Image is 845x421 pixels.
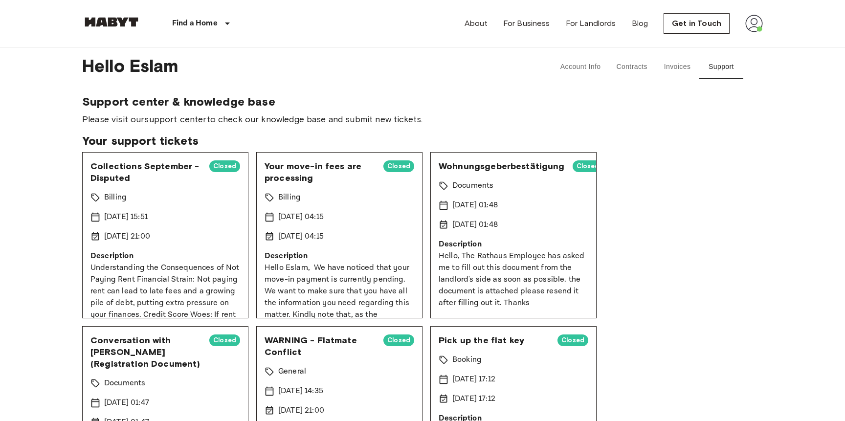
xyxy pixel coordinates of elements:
p: [DATE] 21:00 [278,405,324,417]
p: [DATE] 04:15 [278,231,324,243]
button: Account Info [553,55,609,79]
img: avatar [745,15,763,32]
span: Wohnungsgeberbestätigung [439,160,565,172]
span: WARNING - Flatmate Conflict [265,334,376,358]
a: support center [144,114,206,125]
p: Documents [452,180,493,192]
span: Closed [573,161,603,171]
span: Please visit our to check our knowledge base and submit new tickets. [82,113,763,126]
span: Hello Eslam [82,55,525,79]
p: Booking [452,354,482,366]
p: [DATE] 14:35 [278,385,323,397]
p: Hello, The Rathaus Employee has asked me to fill out this document from the landlord's side as so... [439,250,588,309]
span: Support center & knowledge base [82,94,763,109]
span: Pick up the flat key [439,334,550,346]
p: Billing [278,192,301,203]
p: [DATE] 17:12 [452,374,495,385]
p: Documents [104,377,145,389]
p: [DATE] 21:00 [104,231,150,243]
span: Your move-in fees are processing [265,160,376,184]
span: Closed [557,335,588,345]
a: For Landlords [566,18,616,29]
span: Closed [383,335,414,345]
p: Description [265,250,414,262]
p: Description [439,239,588,250]
p: [DATE] 04:15 [278,211,324,223]
p: [DATE] 17:12 [452,393,495,405]
p: [DATE] 15:51 [104,211,148,223]
span: Conversation with [PERSON_NAME] (Registration Document) [90,334,201,370]
button: Invoices [655,55,699,79]
span: Your support tickets [82,133,763,148]
span: Closed [209,335,240,345]
p: [DATE] 01:48 [452,199,498,211]
p: General [278,366,306,377]
p: Description [90,250,240,262]
p: [DATE] 01:47 [104,397,149,409]
img: Habyt [82,17,141,27]
button: Contracts [608,55,655,79]
a: Blog [632,18,648,29]
a: For Business [503,18,550,29]
p: [DATE] 01:48 [452,219,498,231]
span: Collections September - Disputed [90,160,201,184]
a: About [465,18,488,29]
span: Closed [383,161,414,171]
button: Support [699,55,743,79]
p: Billing [104,192,127,203]
a: Get in Touch [664,13,730,34]
span: Closed [209,161,240,171]
p: Find a Home [172,18,218,29]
